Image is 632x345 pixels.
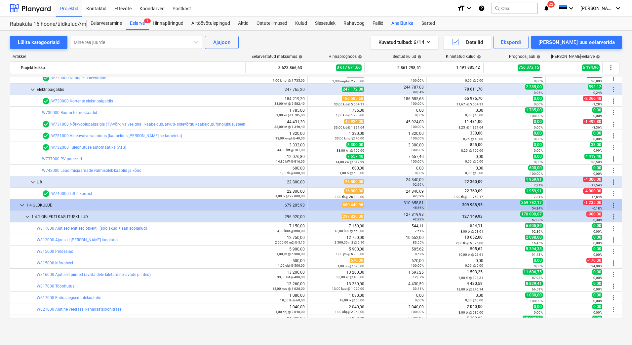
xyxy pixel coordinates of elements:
[29,86,37,94] span: keyboard_arrow_down
[291,17,311,30] div: Kulud
[610,167,617,174] span: Rohkem tegevusi
[595,55,600,59] span: help
[610,178,617,186] span: Rohkem tegevusi
[535,55,540,59] span: help
[251,143,305,152] div: 3 333,00
[520,211,543,217] span: 170 000,07
[187,17,234,30] div: Alltöövõtulepingud
[37,272,151,277] a: W816000 Ajutised piirded (avatäidete kiletamine, avade piirded)
[273,79,305,82] small: 1,00 kmpl @ 1 735,00
[413,206,424,210] small: 45,66%
[275,194,305,198] small: 1,00 tk @ 22 800,00
[593,91,602,95] small: 0,24%
[29,178,37,186] span: keyboard_arrow_down
[457,4,465,12] i: format_size
[276,252,305,256] small: 1,00 jm @ 5 900,00
[591,160,602,164] small: 36,59%
[339,17,369,30] a: Rahavoog
[251,96,305,106] div: 184 219,20
[37,295,101,300] a: W817000 Ehitusaegsed tulekustutid
[551,54,600,59] div: [PERSON_NAME]-eelarve
[411,136,424,140] small: 100,00%
[371,36,438,49] button: Kuvatud tulbad:6/14
[413,90,424,94] small: 99,04%
[610,248,617,255] span: Rohkem tegevusi
[51,76,106,80] a: W720000 Kubude isoleerimine
[378,38,430,47] div: Kuvatud tulbad : 6/14
[454,195,483,199] small: 1,90 tk @ 11 768,47
[610,282,617,290] span: Rohkem tegevusi
[251,131,305,140] div: 1 320,00
[534,149,543,152] small: 0,00%
[593,241,602,245] small: 0,00%
[534,126,543,129] small: 0,00%
[532,207,543,210] small: 54,34%
[592,131,602,136] span: 0,00
[369,17,387,30] div: Failid
[547,1,555,8] span: 22
[336,149,364,152] small: 33,00 krt @ 100,00
[251,166,305,175] div: 600,00
[251,224,305,233] div: 7 150,00
[42,143,50,151] span: Eelarvereal on 1 hinnapakkumist
[42,97,50,105] span: Eelarvereal on 1 hinnapakkumist
[370,120,424,129] div: 45 924,00
[593,114,602,118] small: 0,00%
[253,17,291,30] a: Ostutellimused
[344,179,364,184] span: 26 800,00
[465,113,483,117] small: 0,00 @ 0,00
[277,148,305,152] small: 33,00 krt @ 101,00
[411,79,424,82] small: 100,00%
[580,6,613,11] span: [PERSON_NAME]
[610,120,617,128] span: Rohkem tegevusi
[534,102,543,106] small: 0,00%
[275,229,305,233] small: 13,00 kuu @ 550,00
[251,108,305,117] div: 1 785,00
[393,54,421,59] div: Seotud kulud
[592,165,602,171] span: 0,00
[518,64,540,71] span: 756 373,15
[464,235,483,240] span: 10 652,00
[446,54,481,59] div: Kinnitatud kulud
[252,54,302,59] div: Eelarvestatud maksumus
[593,172,602,175] small: 0,00%
[280,171,305,175] small: 1,00 tk @ 600,00
[411,102,424,105] small: 100,00%
[583,177,602,182] span: -4 000,00
[344,188,364,194] span: 26 800,00
[335,241,364,244] small: 2 500,00 m2 @ 5,10
[534,160,543,164] small: 0,00%
[51,99,113,103] a: W730000 Korterite elektripaigaldis
[501,38,521,47] div: Ekspordi
[583,119,602,124] span: -1 492,80
[42,132,50,140] span: Eelarvereal on 1 hinnapakkumist
[610,259,617,267] span: Rohkem tegevusi
[610,190,617,198] span: Rohkem tegevusi
[370,96,424,106] div: 186 585,68
[610,294,617,302] span: Rohkem tegevusi
[37,177,245,187] div: Lift
[51,134,182,138] a: W731000 Videovalve valmidus (kaabeldus [PERSON_NAME] sedameteta)
[599,313,632,345] iframe: Chat Widget
[310,247,364,256] div: 5 900,00
[37,284,74,288] a: W817000 Tööohutus
[525,188,543,194] span: 1 959,91
[274,102,305,105] small: 33,00 krt @ 5 582,40
[42,168,141,173] a: W742000 Laadimisjaamade valmisolek-kaablid ja kõrid
[251,203,305,208] div: 679 205,98
[311,17,339,30] a: Sissetulek
[464,87,483,92] span: 78 611,70
[478,4,485,12] i: Abikeskus
[533,96,543,101] span: 0,00
[429,166,483,175] div: 0,00
[532,241,543,245] small: 16,45%
[310,166,364,175] div: 600,00
[464,96,483,101] span: 65 975,70
[342,214,364,219] span: 297 820,00
[610,201,617,209] span: Rohkem tegevusi
[592,102,602,106] small: -1,28%
[465,171,483,175] small: 0,00 @ 0,00
[533,119,543,124] span: 0,00
[610,236,617,244] span: Rohkem tegevusi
